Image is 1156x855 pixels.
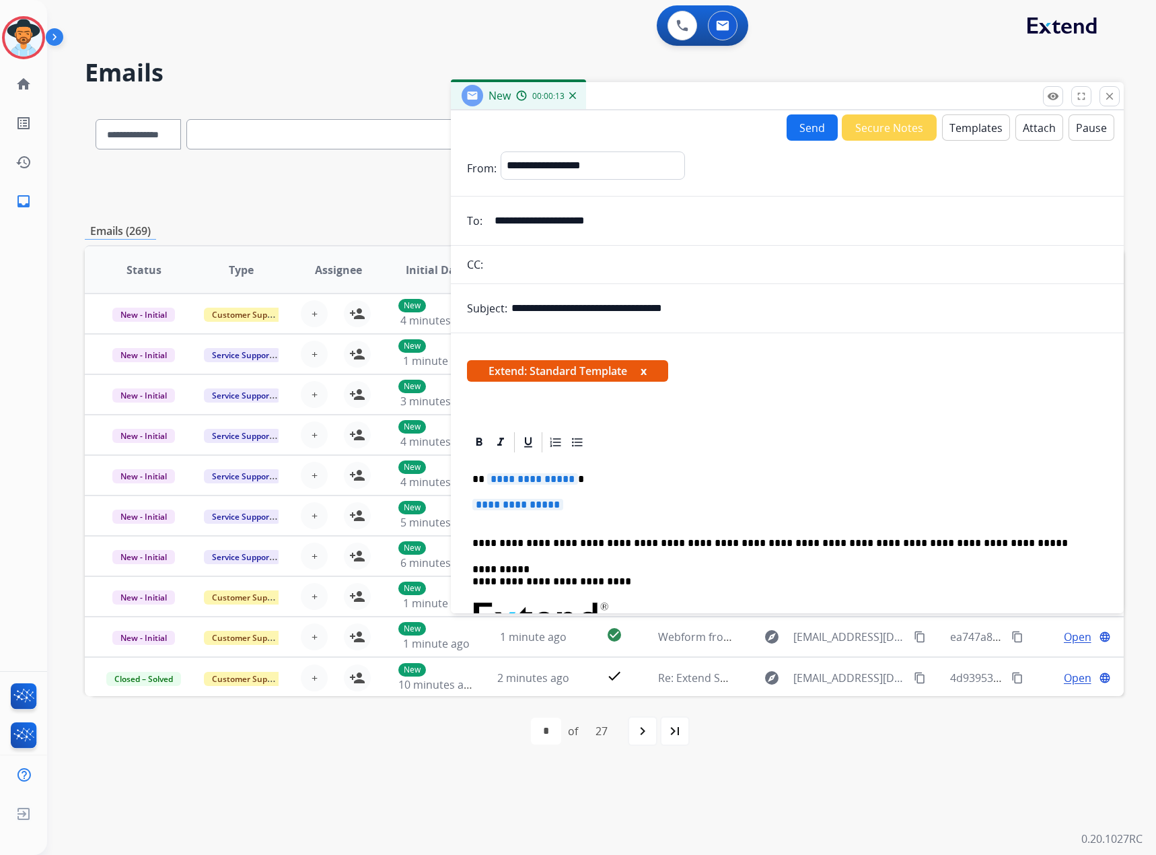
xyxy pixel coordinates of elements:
span: New - Initial [112,631,175,645]
span: 4 minutes ago [400,313,472,328]
span: 5 minutes ago [400,515,472,530]
button: Templates [942,114,1010,141]
mat-icon: person_add [349,588,365,605]
button: Pause [1069,114,1114,141]
span: New - Initial [112,388,175,403]
span: Open [1064,670,1091,686]
span: Customer Support [204,672,291,686]
span: New - Initial [112,510,175,524]
span: [EMAIL_ADDRESS][DOMAIN_NAME] [793,629,907,645]
p: 0.20.1027RC [1081,831,1143,847]
span: Type [229,262,254,278]
mat-icon: home [15,76,32,92]
span: Extend: Standard Template [467,360,668,382]
span: 3 minutes ago [400,394,472,409]
div: Underline [518,432,538,452]
div: of [568,723,578,739]
span: + [312,386,318,403]
span: + [312,306,318,322]
mat-icon: inbox [15,193,32,209]
span: [EMAIL_ADDRESS][DOMAIN_NAME] [793,670,907,686]
p: New [398,622,426,636]
p: From: [467,160,497,176]
mat-icon: person_add [349,670,365,686]
img: avatar [5,19,42,57]
p: CC: [467,256,483,273]
mat-icon: person_add [349,346,365,362]
span: 4d939539-02ea-48e4-a369-81560a42c03f [950,671,1155,685]
mat-icon: fullscreen [1075,90,1087,102]
span: + [312,670,318,686]
p: Emails (269) [85,223,156,240]
mat-icon: language [1099,631,1111,643]
p: New [398,420,426,434]
p: New [398,663,426,677]
div: 27 [585,718,618,745]
p: New [398,299,426,312]
span: 10 minutes ago [398,677,476,692]
span: New - Initial [112,469,175,483]
span: New - Initial [112,550,175,564]
p: New [398,541,426,555]
h2: Emails [85,59,1124,86]
button: + [301,421,328,448]
span: 1 minute ago [403,596,470,611]
mat-icon: person_add [349,427,365,443]
span: New - Initial [112,308,175,322]
button: + [301,583,328,610]
button: + [301,623,328,650]
span: Service Support [204,510,281,524]
span: + [312,427,318,443]
button: Send [787,114,838,141]
button: + [301,502,328,529]
mat-icon: person_add [349,467,365,483]
span: 1 minute ago [403,636,470,651]
p: New [398,460,426,474]
span: New - Initial [112,590,175,605]
div: Bold [469,432,489,452]
span: Service Support [204,550,281,564]
span: + [312,548,318,564]
mat-icon: close [1104,90,1116,102]
p: Subject: [467,300,507,316]
span: 1 minute ago [500,629,567,644]
span: Assignee [315,262,362,278]
div: Italic [491,432,511,452]
button: + [301,543,328,570]
mat-icon: explore [764,629,780,645]
span: Open [1064,629,1091,645]
button: + [301,300,328,327]
mat-icon: person_add [349,508,365,524]
span: New - Initial [112,429,175,443]
span: Closed – Solved [106,672,181,686]
button: + [301,381,328,408]
span: 00:00:13 [532,91,565,102]
span: Re: Extend Shipping Protection Confirmation [658,671,885,685]
div: Ordered List [546,432,566,452]
span: Service Support [204,388,281,403]
span: 6 minutes ago [400,555,472,570]
span: 4 minutes ago [400,475,472,489]
p: To: [467,213,482,229]
mat-icon: explore [764,670,780,686]
mat-icon: person_add [349,386,365,403]
button: + [301,462,328,489]
p: New [398,501,426,514]
span: + [312,629,318,645]
button: + [301,341,328,368]
button: Attach [1015,114,1063,141]
mat-icon: content_copy [914,631,926,643]
mat-icon: language [1099,672,1111,684]
mat-icon: check [606,668,622,684]
mat-icon: content_copy [1011,672,1023,684]
span: Webform from [EMAIL_ADDRESS][DOMAIN_NAME] on [DATE] [658,629,963,644]
p: New [398,380,426,393]
p: New [398,582,426,595]
mat-icon: check_circle [606,627,622,643]
span: + [312,467,318,483]
span: + [312,588,318,605]
button: Secure Notes [842,114,937,141]
span: New - Initial [112,348,175,362]
span: Service Support [204,348,281,362]
p: New [398,339,426,353]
